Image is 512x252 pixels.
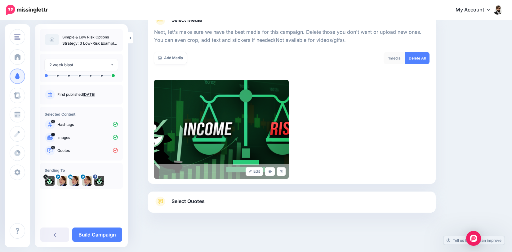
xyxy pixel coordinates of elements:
[83,92,95,97] a: [DATE]
[82,176,92,186] img: 1516875146510-36910.png
[246,167,263,176] a: Edit
[154,25,430,179] div: Select Media
[45,176,55,186] img: 2ca209cbd0d4c72e6030dcff89c4785e-24551.jpeg
[6,5,48,15] img: Missinglettr
[51,146,55,149] span: 0
[154,80,289,179] img: HWGE1ZAI0APQQC7ICOKLF93QO6W5SJD4_large.png
[388,56,390,60] span: 1
[62,34,118,46] p: Simple & Low Risk Options Strategy: 3 Low-Risk Examples Anyone Can Use! - YouTube
[94,176,104,186] img: 27336225_151389455652910_1565411349143726443_n-bsa35343.jpg
[449,2,503,18] a: My Account
[45,112,118,117] h4: Selected Content
[45,59,118,71] button: 2 week blast
[51,120,55,123] span: 0
[405,52,430,64] a: Delete All
[384,52,405,64] div: media
[466,231,481,246] div: Open Intercom Messenger
[14,34,20,40] img: menu.png
[154,52,187,64] a: Add Media
[443,236,505,245] a: Tell us how we can improve
[49,61,110,69] div: 2 week blast
[57,135,118,140] p: Images
[45,34,59,45] img: article-default-image-icon.png
[57,148,118,153] p: Quotes
[154,28,430,44] p: Next, let's make sure we have the best media for this campaign. Delete those you don't want or up...
[69,176,79,186] img: 1516875146510-36910.png
[57,122,118,127] p: Hashtags
[45,168,118,173] h4: Sending To
[154,15,430,25] a: Select Media
[57,92,118,97] p: First published
[51,133,55,136] span: 1
[154,197,430,213] a: Select Quotes
[171,16,202,24] span: Select Media
[57,176,67,186] img: 1516875146510-36910.png
[171,197,205,206] span: Select Quotes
